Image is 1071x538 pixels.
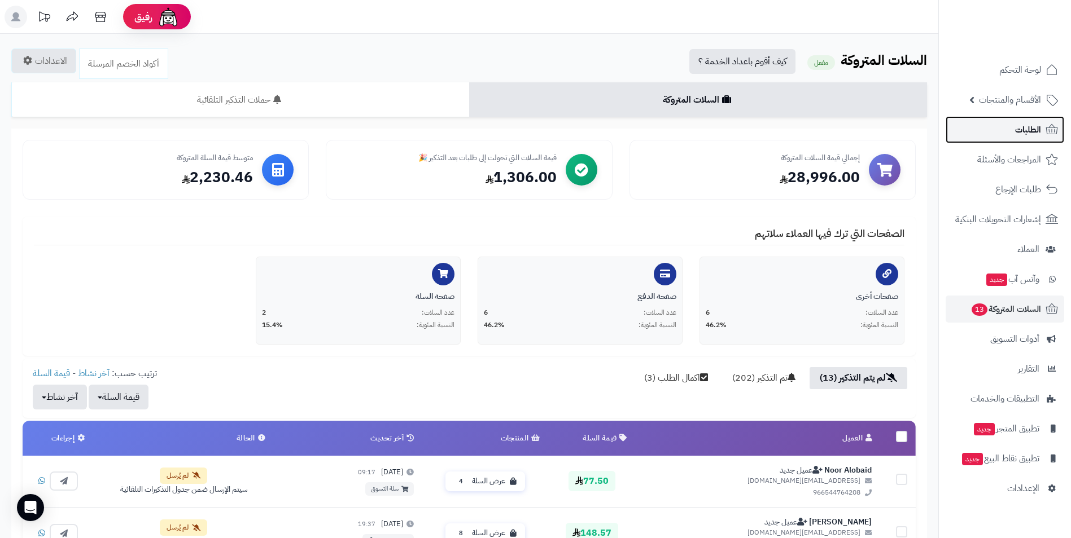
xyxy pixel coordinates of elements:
th: المنتجات [422,421,548,456]
a: أكواد الخصم المرسلة [79,48,168,79]
a: Noor Alobaid [824,464,872,476]
div: سيتم الإرسال ضمن جدول التذكيرات التلقائية [120,484,247,495]
a: اكمال الطلب (3) [634,367,718,389]
span: السلات المتروكة [971,301,1041,317]
a: إشعارات التحويلات البنكية [946,206,1064,233]
span: 77.50 [569,471,615,491]
a: الإعدادات [946,475,1064,502]
div: متوسط قيمة السلة المتروكة [38,153,253,164]
th: آخر تحديث [274,421,422,456]
span: 6 [706,308,710,317]
a: المراجعات والأسئلة [946,146,1064,173]
span: 2 [262,308,266,317]
div: صفحة السلة [262,291,454,302]
button: قيمة السلة [89,385,148,409]
img: logo-2.png [994,26,1060,50]
a: العملاء [946,236,1064,263]
div: إجمالي قيمة السلات المتروكة [645,153,860,164]
div: Open Intercom Messenger [17,494,44,521]
a: التطبيقات والخدمات [946,385,1064,412]
a: تطبيق المتجرجديد [946,415,1064,442]
small: 09:17 [358,468,375,477]
span: 46.2% [484,320,505,330]
a: وآتس آبجديد [946,266,1064,293]
a: حملات التذكير التلقائية [11,82,469,117]
a: لم يتم التذكير (13) [810,367,907,389]
button: آخر نشاط [33,385,87,409]
span: 13 [972,303,988,316]
span: العملاء [1017,241,1039,257]
span: عميل جديد - لم يقم بأي طلبات سابقة [764,516,807,528]
span: جديد [974,423,995,435]
th: العميل [636,421,881,456]
span: عدد السلات: [644,308,676,317]
h4: الصفحات التي ترك فيها العملاء سلاتهم [34,228,904,245]
div: صفحات أخرى [706,291,898,302]
a: قيمة السلة [33,367,70,380]
a: لوحة التحكم [946,56,1064,83]
span: 6 [484,308,488,317]
span: عميل جديد - لم يقم بأي طلبات سابقة [780,464,823,476]
span: الأقسام والمنتجات [979,92,1041,108]
th: إجراءات [23,421,93,456]
span: عرض السلة [472,476,505,487]
div: قيمة السلات التي تحولت إلى طلبات بعد التذكير 🎉 [341,153,556,164]
button: عرض السلة 4 [445,471,525,492]
span: إشعارات التحويلات البنكية [955,211,1041,227]
span: لم يُرسل [167,471,189,480]
span: [DATE] [381,467,403,478]
th: الحالة [93,421,274,456]
span: التقارير [1018,361,1039,377]
span: النسبة المئوية: [417,320,454,330]
span: جديد [962,453,983,465]
div: 28,996.00 [645,168,860,187]
span: رفيق [134,10,152,24]
span: لوحة التحكم [999,62,1041,78]
a: تم التذكير (202) [722,367,806,389]
span: الطلبات [1015,122,1041,138]
span: 4 [454,476,467,487]
small: 19:37 [358,520,375,529]
span: التطبيقات والخدمات [971,391,1039,407]
div: 1,306.00 [341,168,556,187]
span: وآتس آب [985,271,1039,287]
a: طلبات الإرجاع [946,176,1064,203]
span: 46.2% [706,320,727,330]
div: 2,230.46 [38,168,253,187]
a: السلات المتروكة [469,82,927,117]
span: 15.4% [262,320,283,330]
span: الإعدادات [1007,480,1039,496]
a: كيف أقوم باعداد الخدمة ؟ [689,49,795,74]
a: تحديثات المنصة [30,6,58,31]
a: التقارير [946,355,1064,382]
th: قيمة السلة [548,421,635,456]
a: تطبيق نقاط البيعجديد [946,445,1064,472]
span: تطبيق نقاط البيع [961,451,1039,466]
a: السلات المتروكة13 [946,296,1064,323]
span: عدد السلات: [422,308,454,317]
span: [DATE] [381,519,403,530]
span: تطبيق المتجر [973,421,1039,436]
b: السلات المتروكة [841,50,927,70]
span: النسبة المئوية: [639,320,676,330]
span: طلبات الإرجاع [995,182,1041,197]
span: النسبة المئوية: [860,320,898,330]
span: [EMAIL_ADDRESS][DOMAIN_NAME] [644,476,872,486]
ul: ترتيب حسب: - [31,367,157,409]
span: أدوات التسويق [990,331,1039,347]
span: المراجعات والأسئلة [977,152,1041,167]
span: جديد [986,274,1007,286]
span: عدد السلات: [865,308,898,317]
span: 966544764208 [644,488,872,497]
a: آخر نشاط [78,367,110,380]
span: [EMAIL_ADDRESS][DOMAIN_NAME] [644,528,872,537]
a: [PERSON_NAME] [809,516,872,528]
img: ai-face.png [157,6,180,28]
div: صفحة الدفع [484,291,676,302]
a: سلة التسوق [365,482,414,496]
a: الطلبات [946,116,1064,143]
a: الاعدادات [11,48,76,73]
small: مفعل [807,55,835,70]
a: أدوات التسويق [946,325,1064,352]
span: لم يُرسل [167,523,189,532]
